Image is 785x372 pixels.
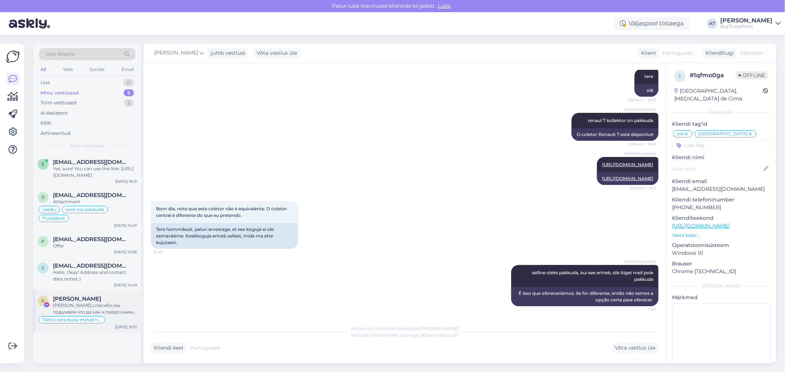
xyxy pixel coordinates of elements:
[698,132,748,136] span: [GEOGRAPHIC_DATA]
[672,140,770,151] input: Lisa tag
[46,50,75,58] span: Otsi kliente
[151,344,183,352] div: Kliendi keel
[638,49,656,57] div: Klient
[115,179,137,184] div: [DATE] 16:13
[672,178,770,185] p: Kliendi email
[634,84,658,97] div: olá
[40,110,68,117] div: AI Assistent
[672,249,770,257] p: Windows 10
[42,265,45,271] span: s
[672,109,770,116] div: Kliendi info
[120,65,135,74] div: Email
[66,207,104,212] span: pole osa pakkuda
[40,119,51,127] div: Kõik
[42,216,65,221] span: Püsikjlient
[672,260,770,268] p: Brauser
[115,324,137,330] div: [DATE] 16:51
[672,204,770,211] p: [PHONE_NUMBER]
[114,223,137,228] div: [DATE] 15:47
[629,141,656,147] span: Nähtud ✓ 8:40
[672,283,770,289] div: [PERSON_NAME]
[720,24,772,29] div: BusTruckParts
[40,89,79,97] div: Minu vestlused
[644,74,653,79] span: tere
[419,332,459,338] i: „Võtke vestlus üle”
[350,332,459,338] span: Vestluse ülevõtmiseks vajutage
[53,296,101,302] span: Roman Skatskov
[672,294,770,301] p: Märkmed
[42,207,56,212] span: Leedu
[153,249,181,255] span: 10:49
[42,239,45,244] span: P
[625,107,656,112] span: [PERSON_NAME]
[720,18,781,29] a: [PERSON_NAME]BusTruckParts
[588,118,653,123] span: renaul T kollektor on pakkuda
[677,132,684,136] span: ost
[690,71,736,80] div: # 1qfmo0ga
[61,65,74,74] div: Web
[436,3,453,9] span: Luba
[190,344,220,352] span: Portuguese
[6,50,20,64] img: Askly Logo
[679,74,680,79] span: 1
[53,243,137,249] div: Offer
[154,49,198,57] span: [PERSON_NAME]
[156,206,288,218] span: Bom dia, note que este coletor não é equivalente. O coletor central é diferente do que eu pretendo.
[532,270,654,282] span: selline oleks pakkuda, kui see erineb, siis õiget meil pole pakkuda
[672,120,770,128] p: Kliendi tag'id
[88,65,106,74] div: Socials
[707,18,717,29] div: AT
[114,282,137,288] div: [DATE] 14:59
[350,326,459,331] span: Vestlus on määratud kasutajale [PERSON_NAME]
[53,262,130,269] span: szymonrafa134@gmail.com
[71,143,104,149] span: Minu vestlused
[672,222,730,229] a: [URL][DOMAIN_NAME]
[672,154,770,161] p: Kliendi nimi
[151,223,298,249] div: Tere hommikust, palun arvestage, et see koguja ei ole samaväärne. Keskkoguja erineb sellest, mida...
[720,18,772,24] div: [PERSON_NAME]
[662,49,693,57] span: Portuguese
[41,194,45,200] span: d
[672,165,762,173] input: Lisa nimi
[614,17,689,30] div: Väljaspool tööaega
[736,71,768,79] span: Offline
[53,269,137,282] div: Hello, Okay! Address and contact data noted :)
[42,298,45,304] span: R
[53,192,130,198] span: dalys@techtransa.lt
[672,214,770,222] p: Klienditeekond
[703,49,734,57] div: Klienditugi
[114,249,137,255] div: [DATE] 15:06
[629,185,656,191] span: Nähtud ✓ 8:41
[672,185,770,193] p: [EMAIL_ADDRESS][DOMAIN_NAME]
[672,232,770,239] p: Vaata edasi ...
[53,159,130,165] span: eduardoedilaura@gmail.com
[625,259,656,265] span: [PERSON_NAME]
[123,79,134,86] div: 0
[511,287,658,306] div: É isso que ofereceríamos. Se for diferente, então não temos a opção certa para oferecer.
[740,49,763,57] span: Estonian
[40,130,71,137] div: Arhiveeritud
[53,198,137,205] div: Attachment
[672,242,770,249] p: Operatsioonisüsteem
[602,162,653,167] a: [URL][DOMAIN_NAME]
[40,99,77,107] div: Tiimi vestlused
[208,49,245,57] div: juhib vestlust
[53,236,130,243] span: Pablogilo_90@hotmail.com
[39,65,47,74] div: All
[254,48,300,58] div: Võta vestlus üle
[672,268,770,275] p: Chrome [TECHNICAL_ID]
[629,307,656,312] span: 11:05
[572,128,658,141] div: O coletor Renault T está disponível
[53,165,137,179] div: Yes, sure! You can use this link: [URL][DOMAIN_NAME]
[612,343,658,353] div: Võta vestlus üle
[672,196,770,204] p: Kliendi telefoninumber
[625,151,656,157] span: [PERSON_NAME]
[40,79,50,86] div: Uus
[53,302,137,315] div: [PERSON_NAME],спасибо,мы подумаем что да как и предложим цену
[674,87,763,103] div: [GEOGRAPHIC_DATA], [MEDICAL_DATA] de Cima
[124,89,134,97] div: 5
[124,99,134,107] div: 2
[629,97,656,103] span: Nähtud ✓ 8:40
[602,176,653,181] a: [URL][DOMAIN_NAME]
[42,161,45,167] span: e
